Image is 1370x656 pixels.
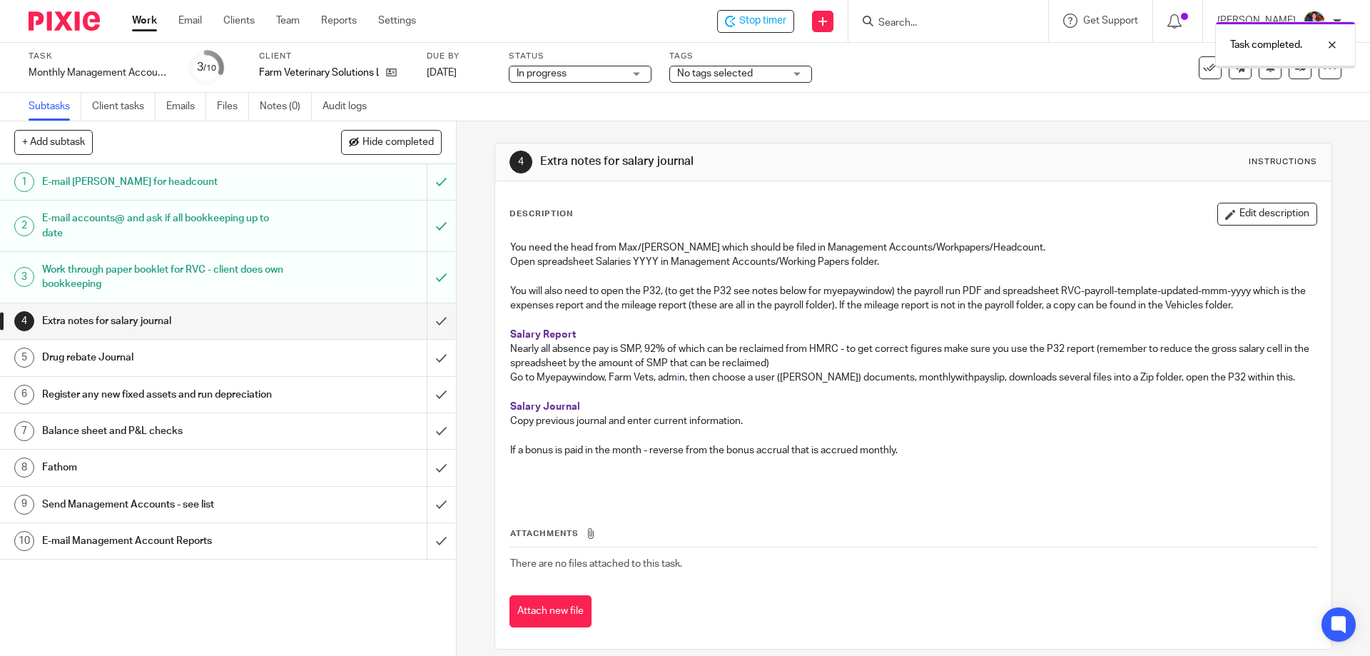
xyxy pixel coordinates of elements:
[92,93,156,121] a: Client tasks
[1249,156,1317,168] div: Instructions
[510,330,576,340] span: Salary Report
[509,208,573,220] p: Description
[510,530,579,538] span: Attachments
[29,51,171,62] label: Task
[14,348,34,368] div: 5
[223,14,255,28] a: Clients
[509,595,592,627] button: Attach new file
[509,151,532,173] div: 4
[29,11,100,31] img: Pixie
[14,421,34,441] div: 7
[540,154,944,169] h1: Extra notes for salary journal
[677,69,753,79] span: No tags selected
[323,93,377,121] a: Audit logs
[42,208,289,244] h1: E-mail accounts@ and ask if all bookkeeping up to date
[217,93,249,121] a: Files
[669,51,812,62] label: Tags
[42,347,289,368] h1: Drug rebate Journal
[362,137,434,148] span: Hide completed
[197,59,216,76] div: 3
[42,171,289,193] h1: E-mail [PERSON_NAME] for headcount
[132,14,157,28] a: Work
[42,530,289,552] h1: E-mail Management Account Reports
[510,255,1316,269] p: Open spreadsheet Salaries YYYY in Management Accounts/Working Papers folder.
[166,93,206,121] a: Emails
[510,241,1316,255] p: You need the head from Max/[PERSON_NAME] which should be filed in Management Accounts/Workpapers/...
[378,14,416,28] a: Settings
[178,14,202,28] a: Email
[14,311,34,331] div: 4
[29,93,81,121] a: Subtasks
[517,69,567,79] span: In progress
[14,495,34,515] div: 9
[42,494,289,515] h1: Send Management Accounts - see list
[14,385,34,405] div: 6
[427,51,491,62] label: Due by
[677,373,679,383] a: i
[1303,10,1326,33] img: Nicole.jpeg
[42,420,289,442] h1: Balance sheet and P&L checks
[341,130,442,154] button: Hide completed
[717,10,794,33] div: Farm Veterinary Solutions Ltd - Monthly Management Accounts - Farm Vets
[14,531,34,551] div: 10
[510,443,1316,458] p: If a bonus is paid in the month - reverse from the bonus accrual that is accrued monthly.
[510,402,580,412] span: Salary Journal
[42,259,289,296] h1: Work through paper booklet for RVC - client does own bookkeeping
[321,14,357,28] a: Reports
[42,457,289,478] h1: Fathom
[42,384,289,405] h1: Register any new fixed assets and run depreciation
[510,370,1316,385] p: Go to Myepaywindow, Farm Vets, adm n, then choose a user ([PERSON_NAME]) documents, monthlywithpa...
[42,311,289,332] h1: Extra notes for salary journal
[510,414,1316,428] p: Copy previous journal and enter current information.
[203,64,216,72] small: /10
[427,68,457,78] span: [DATE]
[259,66,379,80] p: Farm Veterinary Solutions Ltd
[14,130,93,154] button: + Add subtask
[14,172,34,192] div: 1
[510,284,1316,313] p: You will also need to open the P32, (to get the P32 see notes below for myepaywindow) the payroll...
[509,51,651,62] label: Status
[510,342,1316,371] p: Nearly all absence pay is SMP, 92% of which can be reclaimed from HMRC - to get correct figures m...
[259,51,409,62] label: Client
[260,93,312,121] a: Notes (0)
[510,559,682,569] span: There are no files attached to this task.
[14,267,34,287] div: 3
[1230,38,1302,52] p: Task completed.
[29,66,171,80] div: Monthly Management Accounts - Farm Vets
[14,458,34,478] div: 8
[14,216,34,236] div: 2
[276,14,300,28] a: Team
[1217,203,1317,226] button: Edit description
